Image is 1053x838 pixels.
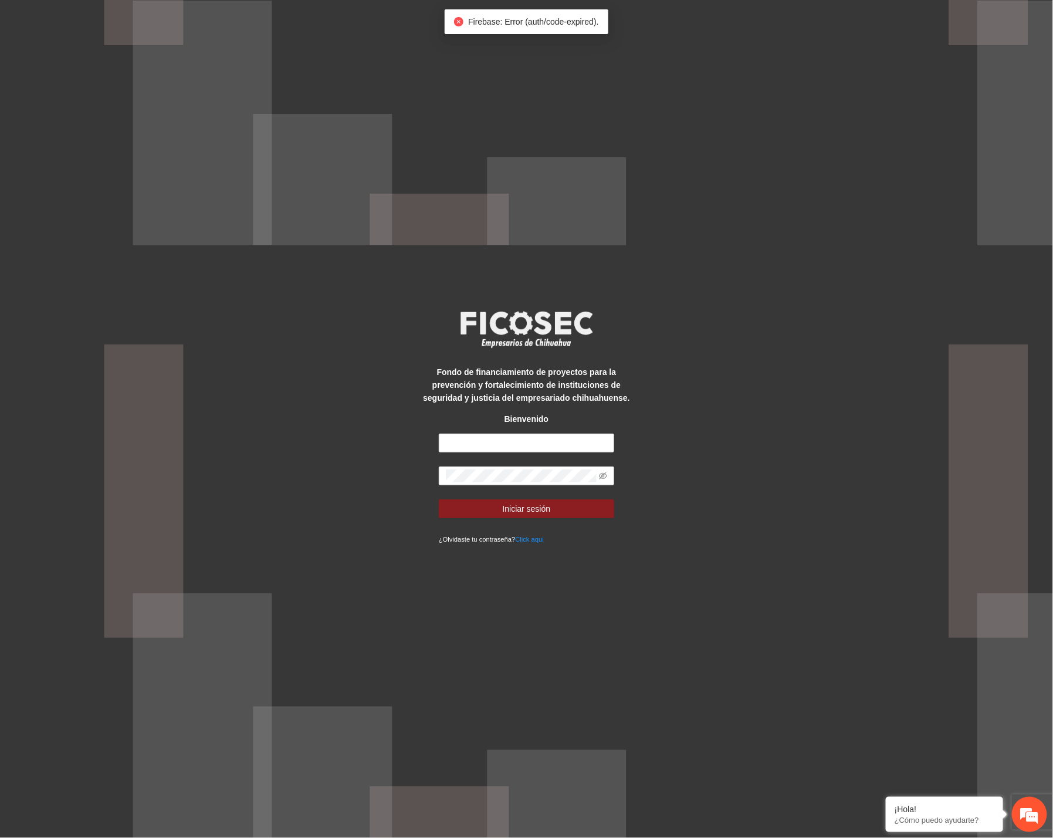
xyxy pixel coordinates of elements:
span: eye-invisible [599,472,607,480]
strong: Bienvenido [505,414,548,424]
div: Chatee con nosotros ahora [61,60,197,75]
div: Minimizar ventana de chat en vivo [192,6,221,34]
img: logo [453,308,600,351]
a: Click aqui [516,536,544,543]
span: Firebase: Error (auth/code-expired). [468,17,599,26]
small: ¿Olvidaste tu contraseña? [439,536,544,543]
span: close-circle [454,17,463,26]
button: Iniciar sesión [439,499,614,518]
strong: Fondo de financiamiento de proyectos para la prevención y fortalecimiento de instituciones de seg... [423,367,629,403]
div: ¡Hola! [895,805,994,814]
span: Iniciar sesión [503,502,551,515]
p: ¿Cómo puedo ayudarte? [895,816,994,825]
textarea: Escriba su mensaje y pulse “Intro” [6,320,224,361]
span: Estamos en línea. [68,157,162,275]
